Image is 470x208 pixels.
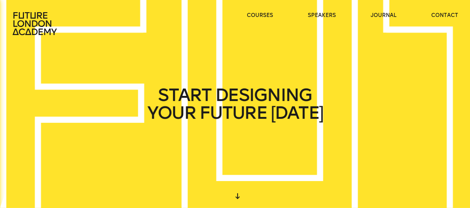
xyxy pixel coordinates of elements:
a: journal [371,12,396,19]
span: START [158,86,212,104]
a: contact [431,12,458,19]
span: [DATE] [271,104,323,122]
span: FUTURE [200,104,267,122]
span: YOUR [147,104,195,122]
a: courses [247,12,273,19]
a: speakers [308,12,336,19]
span: DESIGNING [215,86,312,104]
